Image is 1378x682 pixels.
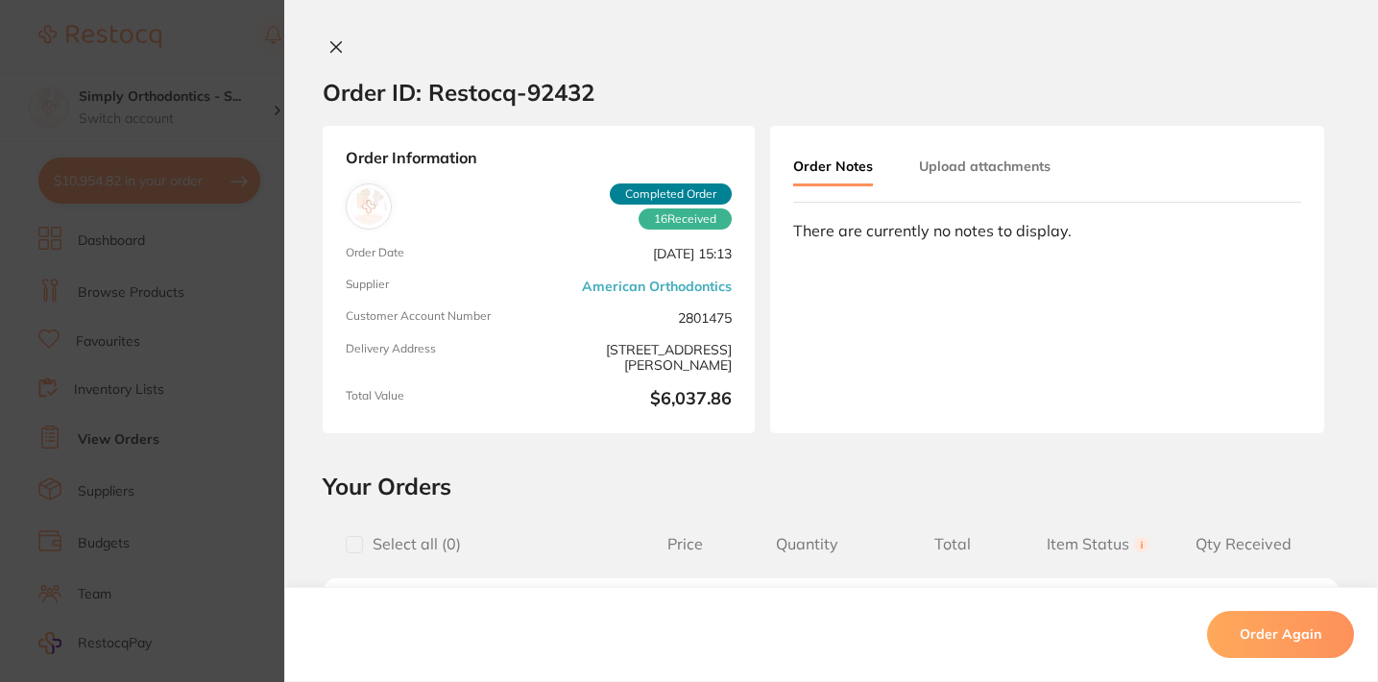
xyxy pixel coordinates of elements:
span: [DATE] 15:13 [546,246,732,262]
span: Received [639,208,732,230]
strong: Order Information [346,149,732,168]
span: Item Status [1026,535,1172,553]
span: Order Date [346,246,531,262]
span: [STREET_ADDRESS][PERSON_NAME] [546,342,732,374]
span: Total Value [346,389,531,410]
span: Completed Order [610,183,732,205]
span: Total [880,535,1026,553]
h2: Order ID: Restocq- 92432 [323,78,594,107]
img: American Orthodontics [351,188,387,225]
a: American Orthodontics [582,279,732,294]
button: Order Again [1207,612,1354,658]
span: Quantity [734,535,880,553]
span: Select all ( 0 ) [363,535,461,553]
span: Customer Account Number [346,309,531,326]
span: 2801475 [546,309,732,326]
h2: Your Orders [323,472,1340,500]
button: Order Notes [793,149,873,186]
span: Delivery Address [346,342,531,374]
span: Supplier [346,278,531,294]
button: Upload attachments [919,149,1051,183]
span: Qty Received [1171,535,1317,553]
span: Price [637,535,734,553]
b: $6,037.86 [546,389,732,410]
div: There are currently no notes to display. [793,222,1301,239]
